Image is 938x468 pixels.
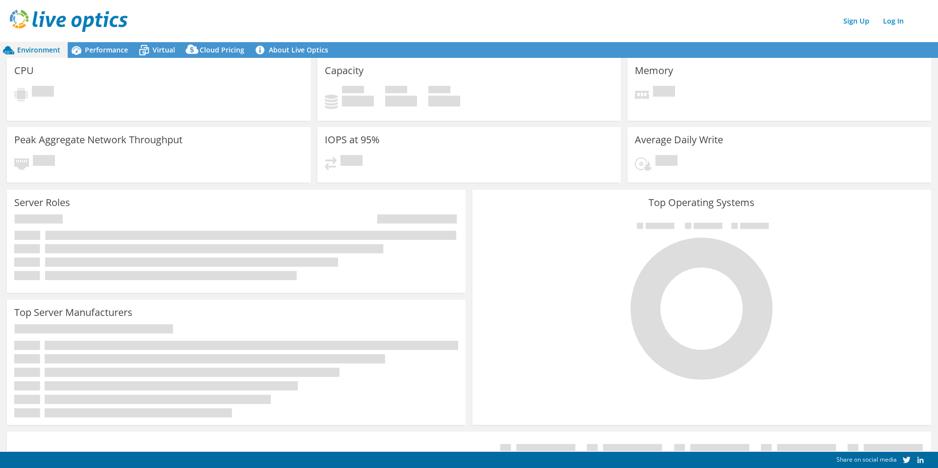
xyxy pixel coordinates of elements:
h3: Top Server Manufacturers [14,307,132,318]
h3: Memory [635,65,673,76]
span: Pending [32,86,54,99]
a: Sign Up [838,14,874,28]
h3: Server Roles [14,197,70,208]
span: Total [428,86,450,96]
span: Share on social media [836,455,897,464]
a: About Live Optics [252,42,336,58]
h3: Capacity [325,65,364,76]
h3: Peak Aggregate Network Throughput [14,134,182,145]
h4: 0 GiB [428,96,460,106]
a: Log In [878,14,909,28]
span: Free [385,86,407,96]
span: Pending [653,86,675,99]
span: Environment [17,45,60,54]
span: Pending [33,155,55,168]
h3: Top Operating Systems [480,197,924,208]
img: live_optics_svg.svg [10,10,128,32]
h4: 0 GiB [385,96,417,106]
span: Virtual [153,45,175,54]
span: Performance [85,45,128,54]
h4: 0 GiB [342,96,374,106]
h3: CPU [14,65,34,76]
h3: Average Daily Write [635,134,723,145]
span: Cloud Pricing [200,45,244,54]
span: Used [342,86,364,96]
h3: IOPS at 95% [325,134,380,145]
span: Pending [340,155,363,168]
span: Pending [655,155,677,168]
